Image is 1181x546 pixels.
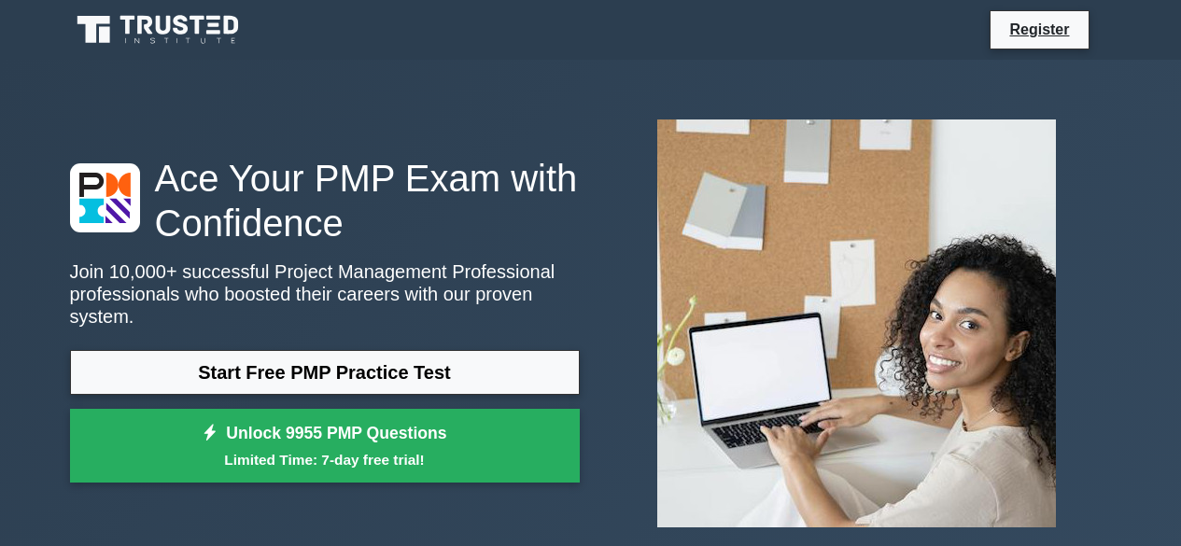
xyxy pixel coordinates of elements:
[70,156,580,245] h1: Ace Your PMP Exam with Confidence
[998,18,1080,41] a: Register
[70,260,580,328] p: Join 10,000+ successful Project Management Professional professionals who boosted their careers w...
[93,449,556,470] small: Limited Time: 7-day free trial!
[70,350,580,395] a: Start Free PMP Practice Test
[70,409,580,483] a: Unlock 9955 PMP QuestionsLimited Time: 7-day free trial!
